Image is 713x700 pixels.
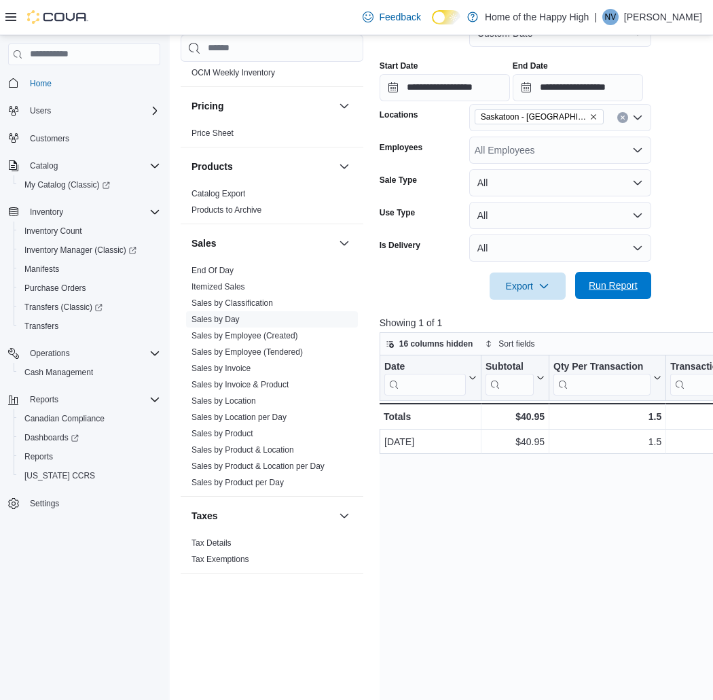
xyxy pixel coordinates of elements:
[191,347,303,356] a: Sales by Employee (Tendered)
[384,408,477,425] div: Totals
[14,279,166,298] button: Purchase Orders
[19,280,160,296] span: Purchase Orders
[486,408,545,425] div: $40.95
[3,73,166,93] button: Home
[24,495,160,512] span: Settings
[490,273,566,300] button: Export
[399,338,473,349] span: 16 columns hidden
[24,103,56,119] button: Users
[24,204,160,220] span: Inventory
[19,318,160,334] span: Transfers
[30,160,58,171] span: Catalog
[24,158,160,174] span: Catalog
[380,74,510,101] input: Press the down key to open a popover containing a calendar.
[24,130,160,147] span: Customers
[486,360,534,395] div: Subtotal
[191,395,256,406] span: Sales by Location
[19,242,160,258] span: Inventory Manager (Classic)
[19,364,98,381] a: Cash Management
[14,317,166,336] button: Transfers
[24,245,136,256] span: Inventory Manager (Classic)
[336,97,352,113] button: Pricing
[191,204,261,215] span: Products to Archive
[594,9,597,25] p: |
[191,159,333,173] button: Products
[3,128,166,148] button: Customers
[19,410,110,427] a: Canadian Compliance
[553,408,661,425] div: 1.5
[191,428,253,438] a: Sales by Product
[30,133,69,144] span: Customers
[24,204,69,220] button: Inventory
[19,449,58,465] a: Reports
[469,202,651,229] button: All
[14,409,166,428] button: Canadian Compliance
[24,432,79,443] span: Dashboards
[24,226,82,237] span: Inventory Count
[589,113,598,121] button: Remove Saskatoon - Blairmore Village - Fire & Flower from selection in this group
[14,241,166,260] a: Inventory Manager (Classic)
[191,476,284,487] span: Sales by Product per Day
[19,223,160,239] span: Inventory Count
[479,336,540,352] button: Sort fields
[24,345,160,362] span: Operations
[3,156,166,175] button: Catalog
[384,360,477,395] button: Date
[432,24,433,25] span: Dark Mode
[14,298,166,317] a: Transfers (Classic)
[181,124,363,146] div: Pricing
[3,344,166,363] button: Operations
[553,360,651,373] div: Qty Per Transaction
[24,345,75,362] button: Operations
[191,508,333,522] button: Taxes
[513,74,643,101] input: Press the down key to open a popover containing a calendar.
[19,280,92,296] a: Purchase Orders
[553,360,651,395] div: Qty Per Transaction
[384,434,477,450] div: [DATE]
[191,444,294,454] a: Sales by Product & Location
[27,10,88,24] img: Cova
[432,10,460,24] input: Dark Mode
[24,391,64,408] button: Reports
[486,360,545,395] button: Subtotal
[14,466,166,485] button: [US_STATE] CCRS
[181,262,363,495] div: Sales
[632,145,643,156] button: Open list of options
[191,67,275,77] a: OCM Weekly Inventory
[575,272,651,299] button: Run Report
[14,175,166,194] a: My Catalog (Classic)
[191,297,273,308] span: Sales by Classification
[3,203,166,222] button: Inventory
[24,264,59,275] span: Manifests
[336,507,352,523] button: Taxes
[191,554,249,563] a: Tax Exemptions
[19,177,160,193] span: My Catalog (Classic)
[191,236,217,249] h3: Sales
[191,314,240,323] a: Sales by Day
[3,493,166,513] button: Settings
[485,9,589,25] p: Home of the Happy High
[24,130,75,147] a: Customers
[19,468,160,484] span: Washington CCRS
[191,396,256,405] a: Sales by Location
[191,477,284,487] a: Sales by Product per Day
[24,158,63,174] button: Catalog
[380,142,422,153] label: Employees
[3,101,166,120] button: Users
[19,261,65,277] a: Manifests
[8,68,160,549] nav: Complex example
[191,553,249,564] span: Tax Exemptions
[30,78,52,89] span: Home
[19,177,115,193] a: My Catalog (Classic)
[513,60,548,71] label: End Date
[498,338,534,349] span: Sort fields
[357,3,426,31] a: Feedback
[24,75,57,92] a: Home
[380,109,418,120] label: Locations
[19,299,160,315] span: Transfers (Classic)
[384,360,466,395] div: Date
[191,330,298,340] a: Sales by Employee (Created)
[191,461,325,470] a: Sales by Product & Location per Day
[191,281,245,292] span: Itemized Sales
